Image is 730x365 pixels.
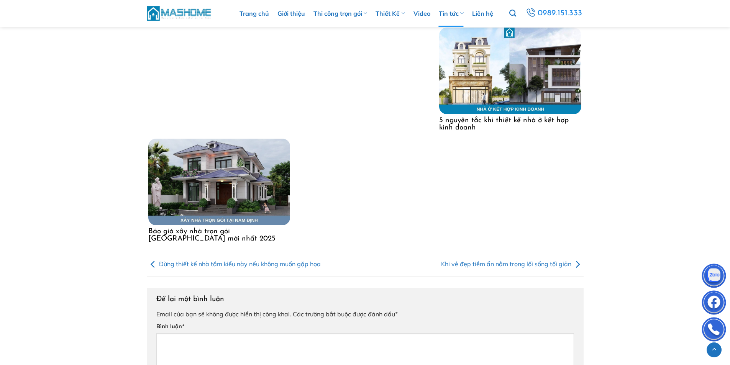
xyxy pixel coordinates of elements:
[702,265,725,288] img: Zalo
[439,114,581,131] a: 5 nguyên tắc khi thiết kế nhà ở kết hợp kinh doanh
[538,7,582,20] span: 0989.151.333
[148,139,290,225] img: Báo giá xây nhà trọn gói Nam Định mới nhất 2025 20
[147,260,321,268] a: Đừng thiết kế nhà tắm kiểu này nếu không muốn gặp họa
[441,260,584,268] a: Khi vẻ đẹp tiềm ẩn nằm trong lối sống tối giản
[702,292,725,315] img: Facebook
[702,319,725,342] img: Phone
[148,225,290,242] a: Báo giá xây nhà trọn gói [GEOGRAPHIC_DATA] mới nhất 2025
[293,310,398,318] span: Các trường bắt buộc được đánh dấu
[156,322,574,331] label: Bình luận
[525,7,583,20] a: 0989.151.333
[707,342,722,357] a: Lên đầu trang
[156,310,291,318] span: Email của bạn sẽ không được hiển thị công khai.
[509,5,516,21] a: Tìm kiếm
[156,294,574,306] h3: Để lại một bình luận
[439,28,581,114] img: 5 nguyên tắc khi thiết kế nhà ở kết hợp kinh doanh 19
[147,5,212,21] img: MasHome – Tổng Thầu Thiết Kế Và Xây Nhà Trọn Gói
